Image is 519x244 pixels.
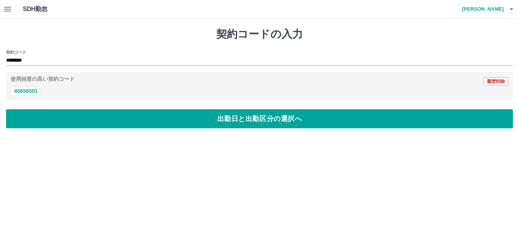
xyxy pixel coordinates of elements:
button: 履歴削除 [483,77,508,86]
h1: 契約コードの入力 [6,28,513,41]
h2: 契約コード [6,49,26,55]
button: 40656001 [11,86,41,96]
button: 出勤日と出勤区分の選択へ [6,109,513,128]
p: 使用頻度の高い契約コード [11,77,75,82]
